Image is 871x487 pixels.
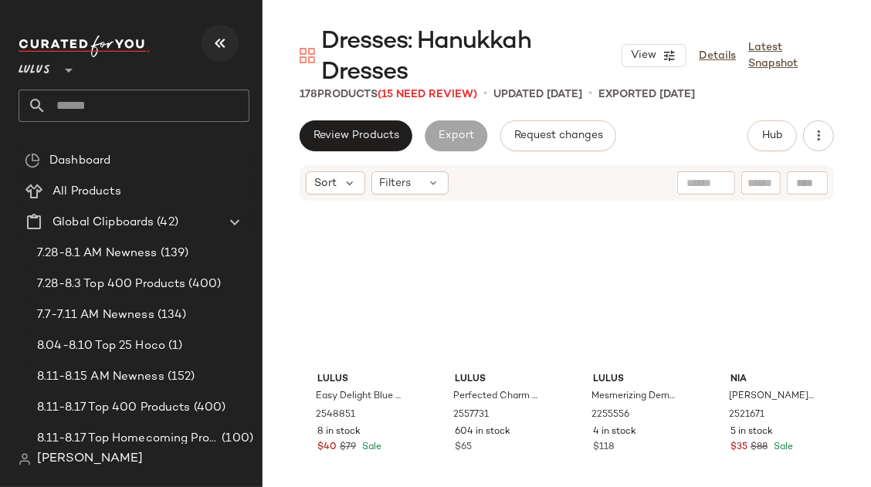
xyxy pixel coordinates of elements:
[300,48,315,63] img: svg%3e
[455,425,510,439] span: 604 in stock
[300,89,317,100] span: 178
[500,120,616,151] button: Request changes
[730,441,747,455] span: $35
[380,175,412,191] span: Filters
[37,430,219,448] span: 8.11-8.17 Top Homecoming Product
[321,26,622,88] span: Dresses: Hanukkah Dresses
[761,130,783,142] span: Hub
[37,399,191,417] span: 8.11-8.17 Top 400 Products
[165,337,182,355] span: (1)
[154,306,187,324] span: (134)
[730,373,816,387] span: Nia
[593,441,614,455] span: $118
[593,373,679,387] span: Lulus
[771,442,793,452] span: Sale
[317,425,361,439] span: 8 in stock
[593,425,636,439] span: 4 in stock
[37,276,186,293] span: 7.28-8.3 Top 400 Products
[191,399,226,417] span: (400)
[37,450,143,468] span: [PERSON_NAME]
[25,153,40,168] img: svg%3e
[19,52,50,80] span: Lulus
[493,86,582,103] p: updated [DATE]
[186,276,222,293] span: (400)
[158,245,189,262] span: (139)
[53,183,121,201] span: All Products
[317,373,403,387] span: Lulus
[630,49,656,62] span: View
[591,390,677,404] span: Mesmerizing Demeanor Black Sequin Backless Mermaid Maxi Dress
[53,214,154,232] span: Global Clipboards
[748,39,834,72] a: Latest Snapshot
[37,368,164,386] span: 8.11-8.15 AM Newness
[49,152,110,170] span: Dashboard
[453,390,539,404] span: Perfected Charm Black Bell Sleeve Mini Shift Dress
[751,441,768,455] span: $88
[591,408,629,422] span: 2255556
[729,390,815,404] span: [PERSON_NAME] Bubble-Hem Mini Dress
[154,214,178,232] span: (42)
[513,130,603,142] span: Request changes
[300,120,412,151] button: Review Products
[19,453,31,465] img: svg%3e
[598,86,695,103] p: Exported [DATE]
[455,441,472,455] span: $65
[37,306,154,324] span: 7.7-7.11 AM Newness
[747,120,797,151] button: Hub
[219,430,253,448] span: (100)
[316,390,402,404] span: Easy Delight Blue Floral Drop Waist Maxi Dress
[314,175,337,191] span: Sort
[588,85,592,103] span: •
[164,368,195,386] span: (152)
[729,408,764,422] span: 2521671
[19,36,150,57] img: cfy_white_logo.C9jOOHJF.svg
[622,44,686,67] button: View
[340,441,356,455] span: $79
[699,48,736,64] a: Details
[37,337,165,355] span: 8.04-8.10 Top 25 Hoco
[317,441,337,455] span: $40
[359,442,381,452] span: Sale
[483,85,487,103] span: •
[300,86,477,103] div: Products
[316,408,355,422] span: 2548851
[378,89,477,100] span: (15 Need Review)
[455,373,541,387] span: Lulus
[453,408,489,422] span: 2557731
[37,245,158,262] span: 7.28-8.1 AM Newness
[730,425,773,439] span: 5 in stock
[313,130,399,142] span: Review Products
